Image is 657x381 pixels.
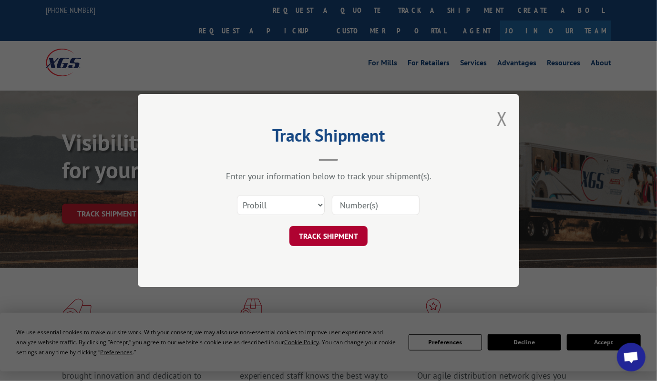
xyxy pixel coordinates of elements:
div: Enter your information below to track your shipment(s). [185,171,472,182]
button: Close modal [497,106,507,131]
button: TRACK SHIPMENT [289,226,368,246]
div: Open chat [617,343,646,371]
h2: Track Shipment [185,129,472,147]
input: Number(s) [332,195,420,215]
